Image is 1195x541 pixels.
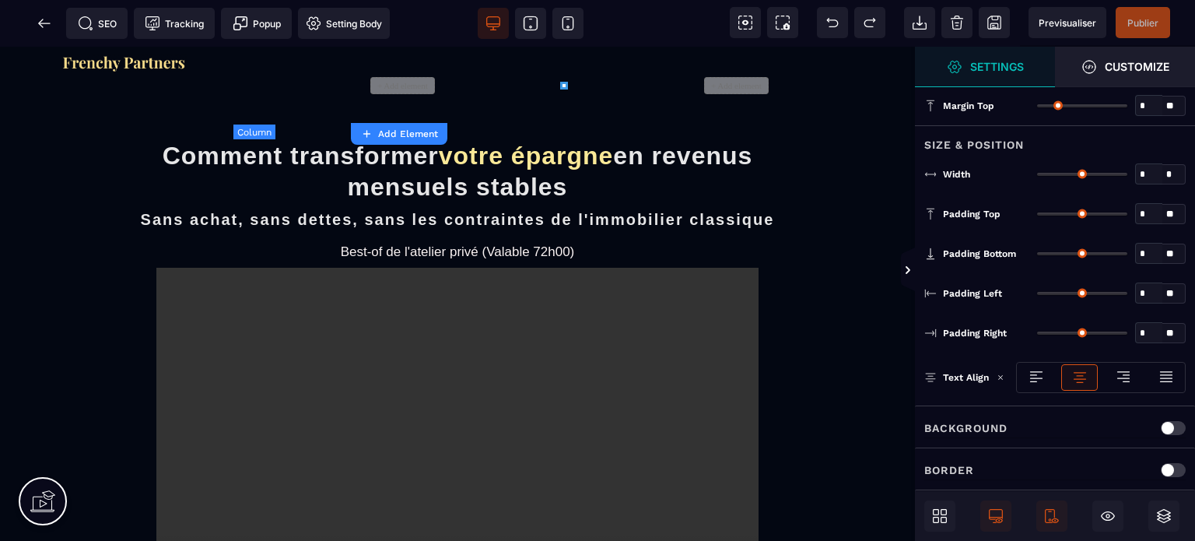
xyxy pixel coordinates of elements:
h2: Best-of de l'atelier privé (Valable 72h00) [12,190,903,221]
span: Publier [1127,17,1158,29]
span: Screenshot [767,7,798,38]
span: Tracking [145,16,204,31]
span: Mobile Only [1036,501,1067,532]
strong: Settings [970,61,1024,72]
span: Setting Body [306,16,382,31]
span: Open Blocks [924,501,955,532]
p: Text Align [924,370,989,385]
span: Padding Top [943,208,1001,220]
strong: Customize [1105,61,1169,72]
div: Size & Position [915,125,1195,154]
strong: Add Element [378,128,438,139]
p: Background [924,419,1008,437]
span: Padding Bottom [943,248,1016,260]
span: Width [943,168,970,181]
span: View components [730,7,761,38]
span: Previsualiser [1039,17,1096,29]
button: Add Element [351,123,447,145]
span: Padding Right [943,327,1007,339]
p: Border [924,461,974,480]
span: Margin Top [943,100,994,112]
h1: Comment transformer en revenus mensuels stables [150,86,764,163]
img: loading [997,374,1004,381]
span: Settings [915,47,1055,87]
span: Hide/Show Block [1092,501,1123,532]
span: Preview [1029,7,1106,38]
span: SEO [78,16,117,31]
span: Desktop Only [980,501,1011,532]
span: Open Style Manager [1055,47,1195,87]
h2: Sans achat, sans dettes, sans les contraintes de l'immobilier classique [12,163,903,190]
span: Open Layers [1148,501,1179,532]
img: f2a3730b544469f405c58ab4be6274e8_Capture_d%E2%80%99e%CC%81cran_2025-09-01_a%CC%80_20.57.27.png [61,8,187,25]
span: Popup [233,16,281,31]
span: Padding Left [943,287,1002,300]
